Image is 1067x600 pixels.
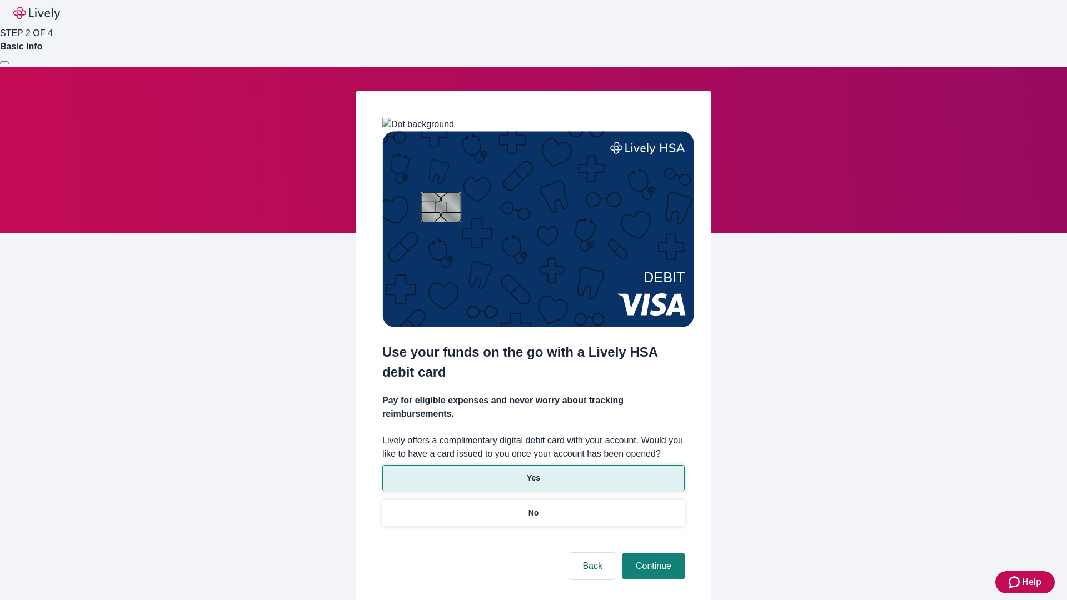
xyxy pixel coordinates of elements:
[13,7,60,20] img: Lively
[1022,576,1041,589] span: Help
[382,342,685,382] h2: Use your funds on the go with a Lively HSA debit card
[382,394,685,421] h4: Pay for eligible expenses and never worry about tracking reimbursements.
[382,131,694,327] img: Debit card
[528,507,539,519] p: No
[622,553,685,579] button: Continue
[1009,576,1022,589] svg: Zendesk support icon
[995,571,1055,593] button: Zendesk support iconHelp
[527,472,540,484] p: Yes
[382,500,685,526] button: No
[382,465,685,491] button: Yes
[382,434,685,461] label: Lively offers a complimentary digital debit card with your account. Would you like to have a card...
[382,118,454,131] img: Dot background
[569,553,616,579] button: Back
